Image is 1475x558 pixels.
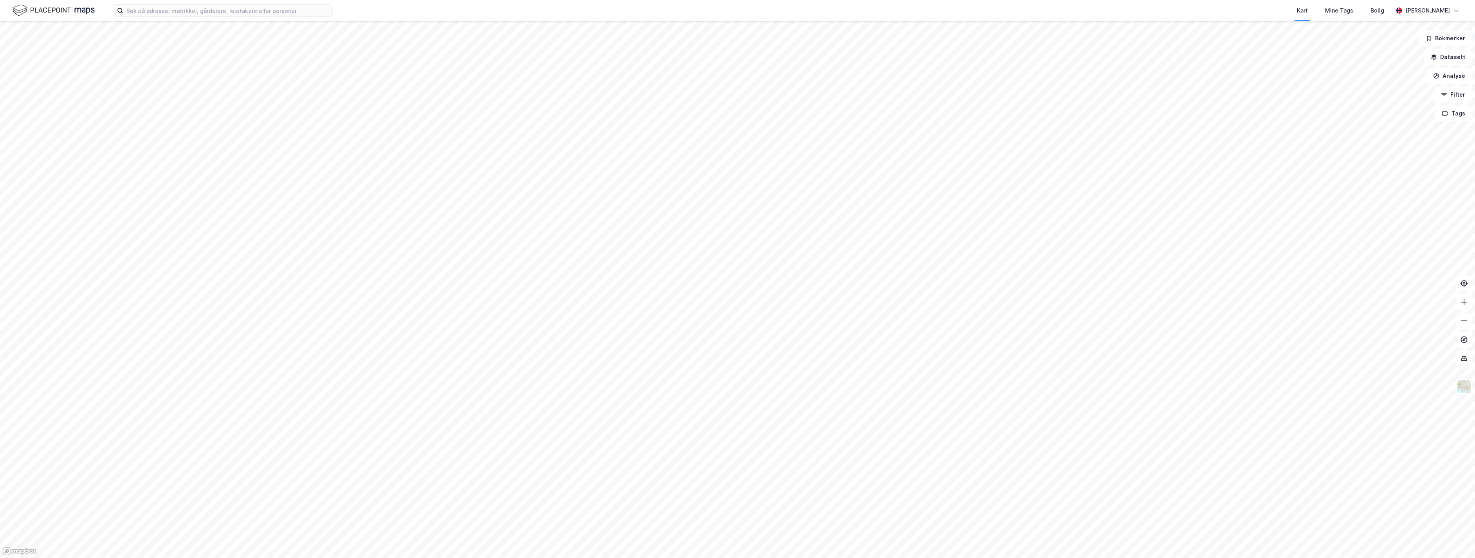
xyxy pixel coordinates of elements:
div: Kontrollprogram for chat [1436,520,1475,558]
iframe: Chat Widget [1436,520,1475,558]
img: logo.f888ab2527a4732fd821a326f86c7f29.svg [13,4,95,17]
input: Søk på adresse, matrikkel, gårdeiere, leietakere eller personer [123,5,332,16]
div: Mine Tags [1325,6,1353,15]
div: [PERSON_NAME] [1405,6,1450,15]
div: Bolig [1370,6,1384,15]
div: Kart [1297,6,1308,15]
